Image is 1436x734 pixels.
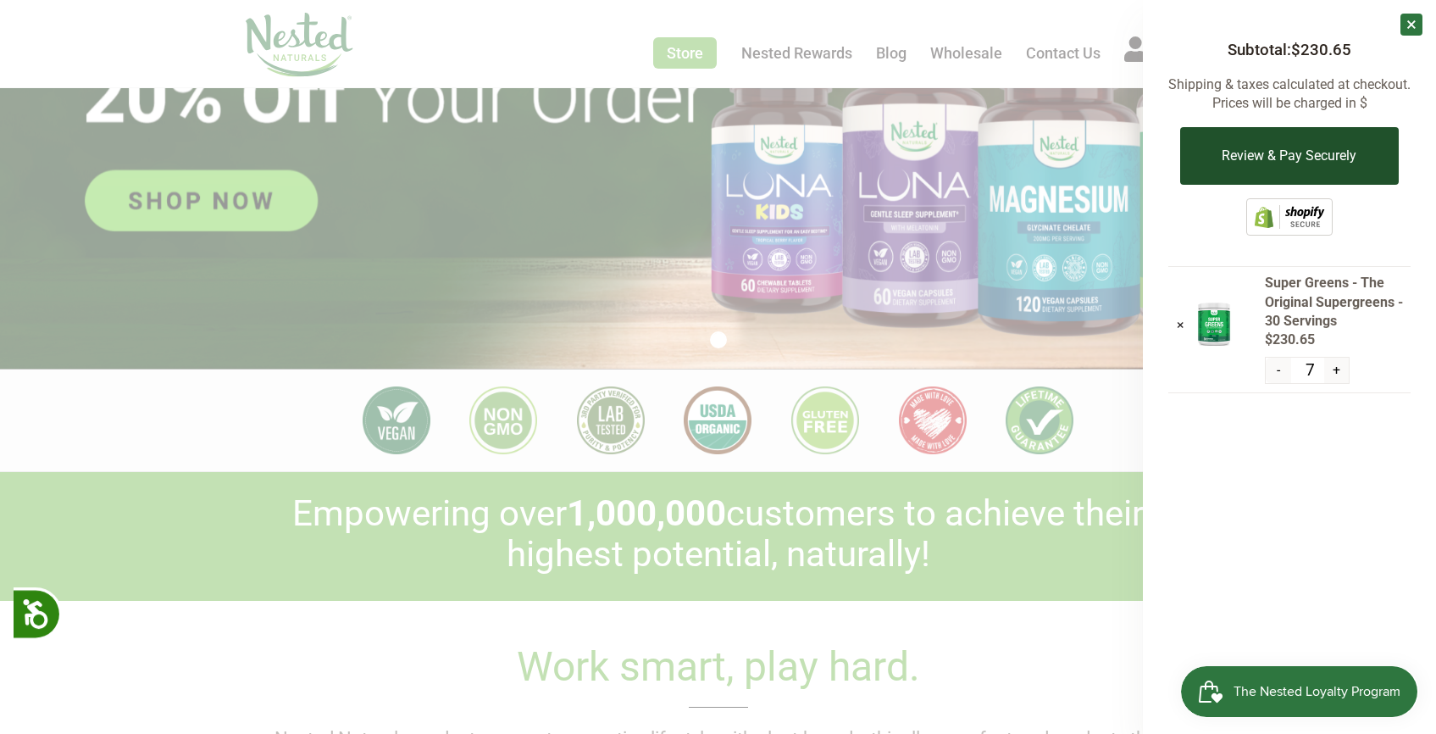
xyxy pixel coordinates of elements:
span: $230.65 [1291,41,1351,59]
img: Super Greens - The Original Supergreens - 30 Servings [1193,299,1235,348]
span: Super Greens - The Original Supergreens - 30 Servings [1265,274,1411,331]
a: This online store is secured by Shopify [1246,223,1333,239]
p: Shipping & taxes calculated at checkout. Prices will be charged in $ [1168,75,1411,114]
a: × [1400,14,1422,36]
h3: Subtotal: [1168,42,1411,60]
button: + [1324,358,1349,383]
img: Shopify secure badge [1246,198,1333,236]
button: Review & Pay Securely [1180,127,1398,185]
span: $230.65 [1265,331,1411,349]
iframe: Button to open loyalty program pop-up [1181,666,1419,717]
button: - [1266,358,1290,383]
a: × [1177,317,1184,333]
